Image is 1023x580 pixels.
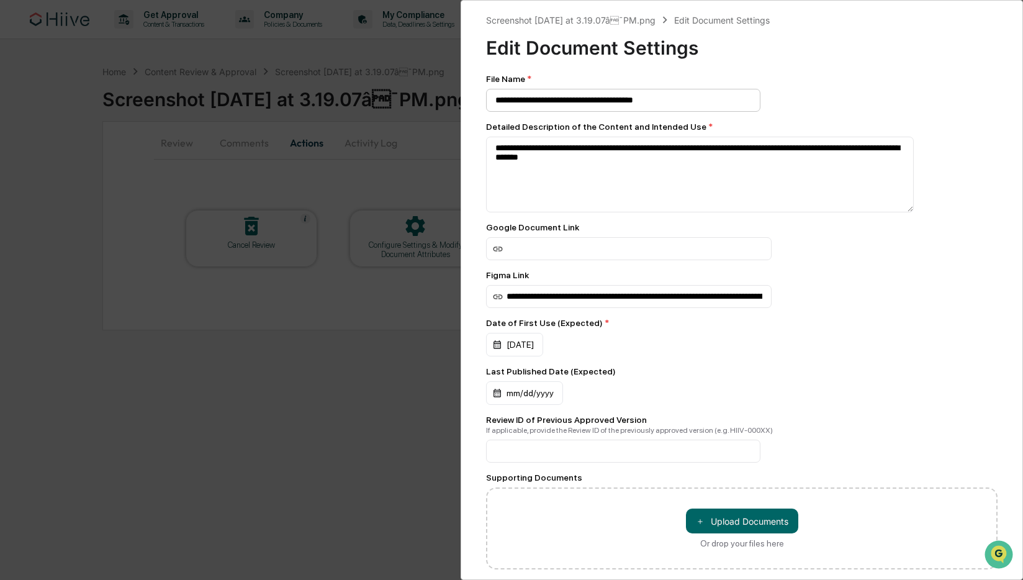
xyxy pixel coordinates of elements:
[42,107,157,117] div: We're available if you need us!
[486,122,998,132] div: Detailed Description of the Content and Intended Use
[486,27,998,59] div: Edit Document Settings
[7,152,85,174] a: 🖐️Preclearance
[696,515,705,527] span: ＋
[124,211,150,220] span: Pylon
[486,426,998,435] div: If applicable, provide the Review ID of the previously approved version (e.g. HIIV-000XX)
[983,539,1017,573] iframe: Open customer support
[12,26,226,46] p: How can we help?
[12,95,35,117] img: 1746055101610-c473b297-6a78-478c-a979-82029cc54cd1
[486,473,998,483] div: Supporting Documents
[686,509,798,533] button: Or drop your files here
[88,210,150,220] a: Powered byPylon
[486,366,998,376] div: Last Published Date (Expected)
[85,152,159,174] a: 🗄️Attestations
[486,381,563,405] div: mm/dd/yyyy
[90,158,100,168] div: 🗄️
[25,180,78,193] span: Data Lookup
[700,538,784,548] div: Or drop your files here
[486,270,998,280] div: Figma Link
[211,99,226,114] button: Start new chat
[486,15,656,25] div: Screenshot [DATE] at 3.19.07â¯PM.png
[486,415,998,425] div: Review ID of Previous Approved Version
[12,181,22,191] div: 🔎
[486,222,998,232] div: Google Document Link
[12,158,22,168] div: 🖐️
[102,156,154,169] span: Attestations
[486,333,543,356] div: [DATE]
[25,156,80,169] span: Preclearance
[7,175,83,197] a: 🔎Data Lookup
[486,74,998,84] div: File Name
[674,15,770,25] div: Edit Document Settings
[42,95,204,107] div: Start new chat
[486,318,998,328] div: Date of First Use (Expected)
